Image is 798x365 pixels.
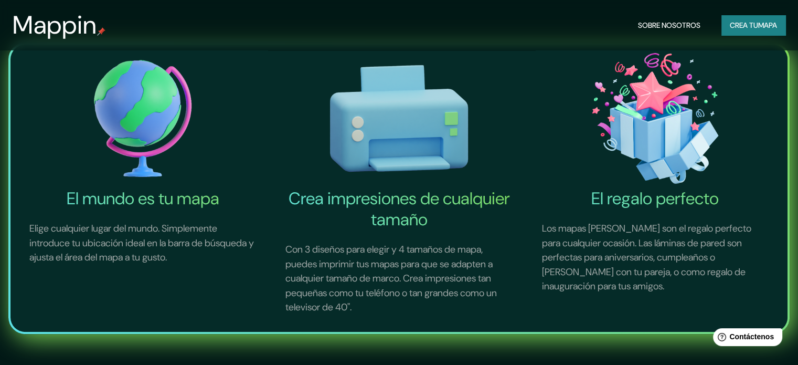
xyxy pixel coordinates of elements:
[67,187,219,210] font: El mundo es tu mapa
[529,49,781,189] img: El icono del regalo perfecto
[17,49,269,189] img: El mundo es tu icono de mapa
[634,15,705,35] button: Sobre nosotros
[273,49,525,189] img: Crea impresiones de cualquier tamaño-icono
[542,222,751,293] font: Los mapas [PERSON_NAME] son el regalo perfecto para cualquier ocasión. Las láminas de pared son p...
[13,8,97,41] font: Mappin
[591,187,719,210] font: El regalo perfecto
[29,222,254,264] font: Elige cualquier lugar del mundo. Simplemente introduce tu ubicación ideal en la barra de búsqueda...
[97,27,105,36] img: pin de mapeo
[285,243,497,314] font: Con 3 diseños para elegir y 4 tamaños de mapa, puedes imprimir tus mapas para que se adapten a cu...
[721,15,785,35] button: Crea tumapa
[288,187,509,231] font: Crea impresiones de cualquier tamaño
[705,324,786,353] iframe: Lanzador de widgets de ayuda
[758,20,777,30] font: mapa
[638,20,700,30] font: Sobre nosotros
[730,20,758,30] font: Crea tu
